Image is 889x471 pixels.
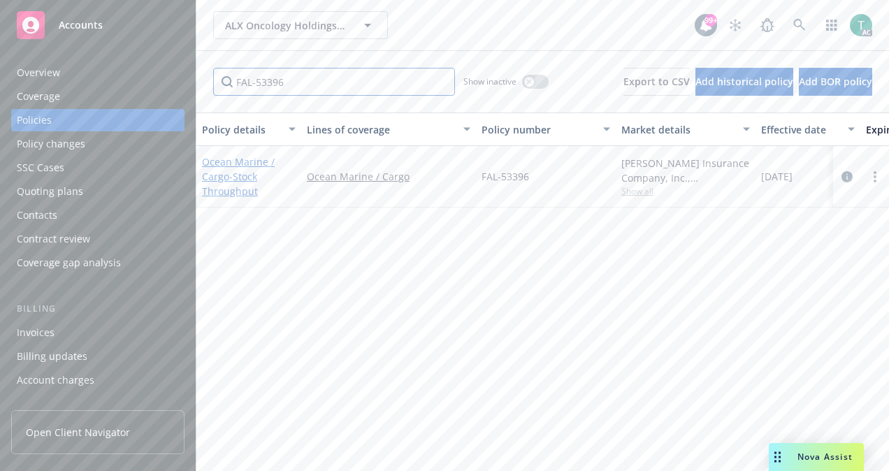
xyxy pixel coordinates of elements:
[17,109,52,131] div: Policies
[11,157,185,179] a: SSC Cases
[17,369,94,391] div: Account charges
[11,133,185,155] a: Policy changes
[867,168,883,185] a: more
[621,156,750,185] div: [PERSON_NAME] Insurance Company, Inc., [PERSON_NAME] Group, [PERSON_NAME] Cargo
[11,321,185,344] a: Invoices
[17,228,90,250] div: Contract review
[11,180,185,203] a: Quoting plans
[761,122,839,137] div: Effective date
[17,345,87,368] div: Billing updates
[213,11,388,39] button: ALX Oncology Holdings Inc.
[11,228,185,250] a: Contract review
[17,133,85,155] div: Policy changes
[213,68,455,96] input: Filter by keyword...
[26,425,130,440] span: Open Client Navigator
[695,75,793,88] span: Add historical policy
[704,14,717,27] div: 99+
[850,14,872,36] img: photo
[621,185,750,197] span: Show all
[17,157,64,179] div: SSC Cases
[11,6,185,45] a: Accounts
[11,369,185,391] a: Account charges
[11,61,185,84] a: Overview
[786,11,814,39] a: Search
[17,180,83,203] div: Quoting plans
[769,443,786,471] div: Drag to move
[799,68,872,96] button: Add BOR policy
[11,345,185,368] a: Billing updates
[756,113,860,146] button: Effective date
[17,61,60,84] div: Overview
[11,109,185,131] a: Policies
[616,113,756,146] button: Market details
[482,122,595,137] div: Policy number
[761,169,793,184] span: [DATE]
[463,75,516,87] span: Show inactive
[769,443,864,471] button: Nova Assist
[17,393,99,415] div: Installment plans
[17,204,57,226] div: Contacts
[202,155,275,198] a: Ocean Marine / Cargo
[307,169,470,184] a: Ocean Marine / Cargo
[202,122,280,137] div: Policy details
[695,68,793,96] button: Add historical policy
[623,75,690,88] span: Export to CSV
[196,113,301,146] button: Policy details
[307,122,455,137] div: Lines of coverage
[17,321,55,344] div: Invoices
[839,168,855,185] a: circleInformation
[11,85,185,108] a: Coverage
[11,204,185,226] a: Contacts
[797,451,853,463] span: Nova Assist
[818,11,846,39] a: Switch app
[482,169,529,184] span: FAL-53396
[301,113,476,146] button: Lines of coverage
[225,18,346,33] span: ALX Oncology Holdings Inc.
[59,20,103,31] span: Accounts
[799,75,872,88] span: Add BOR policy
[753,11,781,39] a: Report a Bug
[17,252,121,274] div: Coverage gap analysis
[17,85,60,108] div: Coverage
[621,122,735,137] div: Market details
[476,113,616,146] button: Policy number
[11,393,185,415] a: Installment plans
[11,252,185,274] a: Coverage gap analysis
[202,170,258,198] span: - Stock Throughput
[623,68,690,96] button: Export to CSV
[721,11,749,39] a: Stop snowing
[11,302,185,316] div: Billing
